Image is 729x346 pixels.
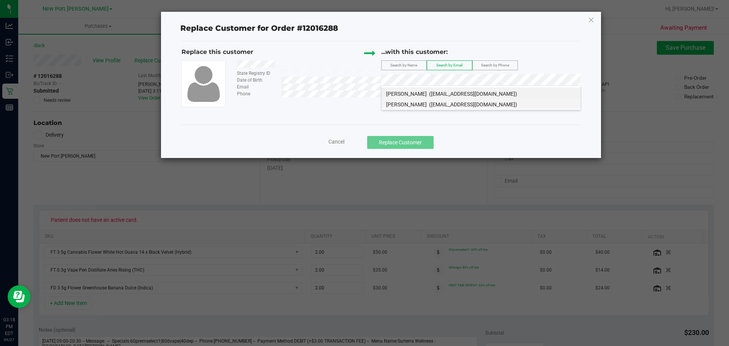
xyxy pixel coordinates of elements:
div: Email [231,84,281,90]
img: user-icon.png [183,64,224,104]
span: Search by Email [436,63,462,67]
span: Replace this customer [181,48,253,55]
span: Search by Name [390,63,417,67]
div: Date of Birth [231,77,281,84]
span: Search by Phone [481,63,509,67]
div: Phone [231,90,281,97]
button: Replace Customer [367,136,434,149]
iframe: Resource center [8,285,30,308]
span: ...with this customer: [381,48,448,55]
span: Replace Customer for Order #12016288 [176,22,342,35]
div: State Registry ID [231,70,281,77]
span: Cancel [328,139,344,145]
